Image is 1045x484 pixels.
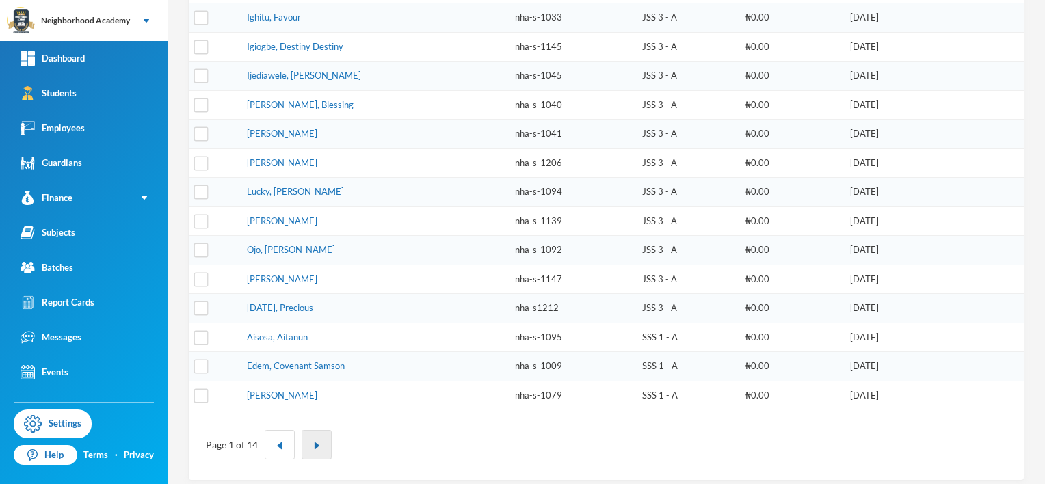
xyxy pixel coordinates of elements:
[247,273,317,284] a: [PERSON_NAME]
[739,381,843,409] td: ₦0.00
[843,265,960,294] td: [DATE]
[247,41,343,52] a: Igiogbe, Destiny Destiny
[206,438,258,452] div: Page 1 of 14
[508,294,635,323] td: nha-s1212
[21,121,85,135] div: Employees
[843,90,960,120] td: [DATE]
[739,62,843,91] td: ₦0.00
[508,178,635,207] td: nha-s-1094
[843,62,960,91] td: [DATE]
[508,206,635,236] td: nha-s-1139
[739,352,843,381] td: ₦0.00
[843,236,960,265] td: [DATE]
[508,265,635,294] td: nha-s-1147
[843,178,960,207] td: [DATE]
[21,86,77,100] div: Students
[508,90,635,120] td: nha-s-1040
[508,352,635,381] td: nha-s-1009
[635,148,739,178] td: JSS 3 - A
[508,148,635,178] td: nha-s-1206
[508,236,635,265] td: nha-s-1092
[21,156,82,170] div: Guardians
[247,128,317,139] a: [PERSON_NAME]
[843,352,960,381] td: [DATE]
[247,70,361,81] a: Ijediawele, [PERSON_NAME]
[14,409,92,438] a: Settings
[21,365,68,379] div: Events
[247,99,354,110] a: [PERSON_NAME], Blessing
[247,12,301,23] a: Ighitu, Favour
[843,206,960,236] td: [DATE]
[247,157,317,168] a: [PERSON_NAME]
[635,120,739,149] td: JSS 3 - A
[41,14,130,27] div: Neighborhood Academy
[14,445,77,466] a: Help
[635,62,739,91] td: JSS 3 - A
[739,265,843,294] td: ₦0.00
[635,294,739,323] td: JSS 3 - A
[247,244,335,255] a: Ojo, [PERSON_NAME]
[21,295,94,310] div: Report Cards
[8,8,35,35] img: logo
[247,302,313,313] a: [DATE], Precious
[247,332,308,342] a: Aisosa, Aitanun
[508,32,635,62] td: nha-s-1145
[83,448,108,462] a: Terms
[843,381,960,409] td: [DATE]
[124,448,154,462] a: Privacy
[508,381,635,409] td: nha-s-1079
[739,3,843,33] td: ₦0.00
[843,120,960,149] td: [DATE]
[843,323,960,352] td: [DATE]
[635,206,739,236] td: JSS 3 - A
[21,51,85,66] div: Dashboard
[635,178,739,207] td: JSS 3 - A
[508,323,635,352] td: nha-s-1095
[635,352,739,381] td: SSS 1 - A
[739,236,843,265] td: ₦0.00
[635,3,739,33] td: JSS 3 - A
[635,236,739,265] td: JSS 3 - A
[247,360,345,371] a: Edem, Covenant Samson
[739,90,843,120] td: ₦0.00
[21,330,81,345] div: Messages
[843,294,960,323] td: [DATE]
[247,186,344,197] a: Lucky, [PERSON_NAME]
[247,215,317,226] a: [PERSON_NAME]
[21,260,73,275] div: Batches
[247,390,317,401] a: [PERSON_NAME]
[508,3,635,33] td: nha-s-1033
[635,323,739,352] td: SSS 1 - A
[508,120,635,149] td: nha-s-1041
[115,448,118,462] div: ·
[21,226,75,240] div: Subjects
[635,381,739,409] td: SSS 1 - A
[739,120,843,149] td: ₦0.00
[635,90,739,120] td: JSS 3 - A
[843,148,960,178] td: [DATE]
[739,148,843,178] td: ₦0.00
[635,265,739,294] td: JSS 3 - A
[843,3,960,33] td: [DATE]
[739,206,843,236] td: ₦0.00
[739,294,843,323] td: ₦0.00
[635,32,739,62] td: JSS 3 - A
[843,32,960,62] td: [DATE]
[739,32,843,62] td: ₦0.00
[739,178,843,207] td: ₦0.00
[21,191,72,205] div: Finance
[739,323,843,352] td: ₦0.00
[508,62,635,91] td: nha-s-1045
